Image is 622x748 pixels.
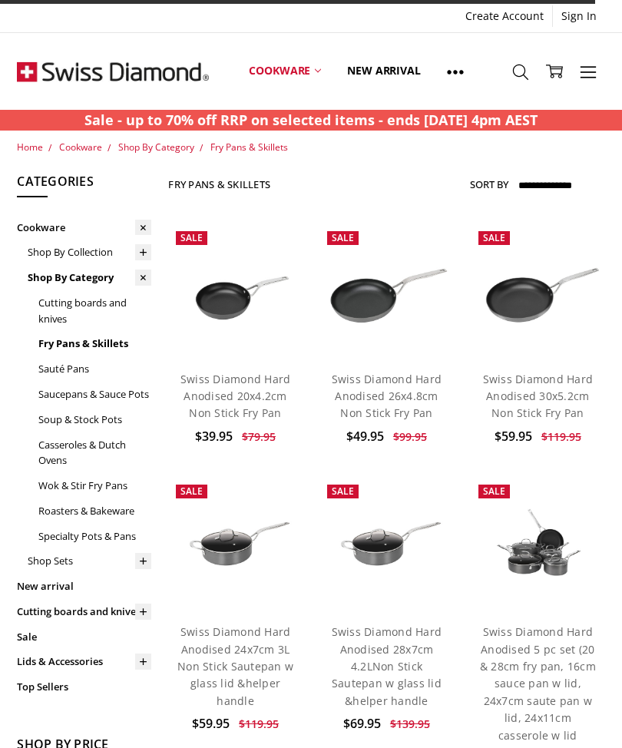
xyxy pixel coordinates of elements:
[17,599,151,624] a: Cutting boards and knives
[319,477,454,611] a: Swiss Diamond Hard Anodised 28x7cm 4.2LNon Stick Sautepan w glass lid &helper handle
[471,498,605,589] img: Swiss Diamond Hard Anodised 5 pc set (20 & 28cm fry pan, 16cm sauce pan w lid, 24x7cm saute pan w...
[38,524,151,549] a: Specialty Pots & Pans
[457,5,552,27] a: Create Account
[84,111,538,129] strong: Sale - up to 70% off RRP on selected items - ends [DATE] 4pm AEST
[195,428,233,445] span: $39.95
[332,624,442,708] a: Swiss Diamond Hard Anodised 28x7cm 4.2LNon Stick Sautepan w glass lid &helper handle
[177,624,293,708] a: Swiss Diamond Hard Anodised 24x7cm 3L Non Stick Sautepan w glass lid &helper handle
[168,223,303,358] a: Swiss Diamond Hard Anodised 20x4.2cm Non Stick Fry Pan
[390,717,430,731] span: $139.95
[434,37,477,106] a: Show All
[168,246,303,335] img: Swiss Diamond Hard Anodised 20x4.2cm Non Stick Fry Pan
[319,223,454,358] a: Swiss Diamond Hard Anodised 26x4.8cm Non Stick Fry Pan
[471,246,605,335] img: Swiss Diamond Hard Anodised 30x5.2cm Non Stick Fry Pan
[541,429,581,444] span: $119.95
[38,382,151,407] a: Saucepans & Sauce Pots
[495,428,532,445] span: $59.95
[17,215,151,240] a: Cookware
[470,172,508,197] label: Sort By
[393,429,427,444] span: $99.95
[483,485,505,498] span: Sale
[471,477,605,611] a: Swiss Diamond Hard Anodised 5 pc set (20 & 28cm fry pan, 16cm sauce pan w lid, 24x7cm saute pan w...
[483,231,505,244] span: Sale
[28,240,151,265] a: Shop By Collection
[236,37,334,105] a: Cookware
[17,172,151,198] h5: Categories
[17,141,43,154] a: Home
[168,499,303,588] img: Swiss Diamond Hard Anodised 24x7cm 3L Non Stick Sautepan w glass lid &helper handle
[17,649,151,674] a: Lids & Accessories
[168,178,270,190] h1: Fry Pans & Skillets
[480,624,596,742] a: Swiss Diamond Hard Anodised 5 pc set (20 & 28cm fry pan, 16cm sauce pan w lid, 24x7cm saute pan w...
[332,372,442,421] a: Swiss Diamond Hard Anodised 26x4.8cm Non Stick Fry Pan
[180,231,203,244] span: Sale
[59,141,102,154] a: Cookware
[319,499,454,588] img: Swiss Diamond Hard Anodised 28x7cm 4.2LNon Stick Sautepan w glass lid &helper handle
[346,428,384,445] span: $49.95
[483,372,594,421] a: Swiss Diamond Hard Anodised 30x5.2cm Non Stick Fry Pan
[319,246,454,335] img: Swiss Diamond Hard Anodised 26x4.8cm Non Stick Fry Pan
[38,498,151,524] a: Roasters & Bakeware
[17,674,151,700] a: Top Sellers
[242,429,276,444] span: $79.95
[28,548,151,574] a: Shop Sets
[334,37,433,105] a: New arrival
[38,331,151,356] a: Fry Pans & Skillets
[210,141,288,154] a: Fry Pans & Skillets
[239,717,279,731] span: $119.95
[17,33,209,110] img: Free Shipping On Every Order
[332,231,354,244] span: Sale
[38,356,151,382] a: Sauté Pans
[38,290,151,332] a: Cutting boards and knives
[332,485,354,498] span: Sale
[192,715,230,732] span: $59.95
[17,574,151,599] a: New arrival
[17,624,151,650] a: Sale
[343,715,381,732] span: $69.95
[553,5,605,27] a: Sign In
[28,265,151,290] a: Shop By Category
[168,477,303,611] a: Swiss Diamond Hard Anodised 24x7cm 3L Non Stick Sautepan w glass lid &helper handle
[38,473,151,498] a: Wok & Stir Fry Pans
[38,407,151,432] a: Soup & Stock Pots
[38,432,151,474] a: Casseroles & Dutch Ovens
[471,223,605,358] a: Swiss Diamond Hard Anodised 30x5.2cm Non Stick Fry Pan
[180,372,291,421] a: Swiss Diamond Hard Anodised 20x4.2cm Non Stick Fry Pan
[118,141,194,154] a: Shop By Category
[180,485,203,498] span: Sale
